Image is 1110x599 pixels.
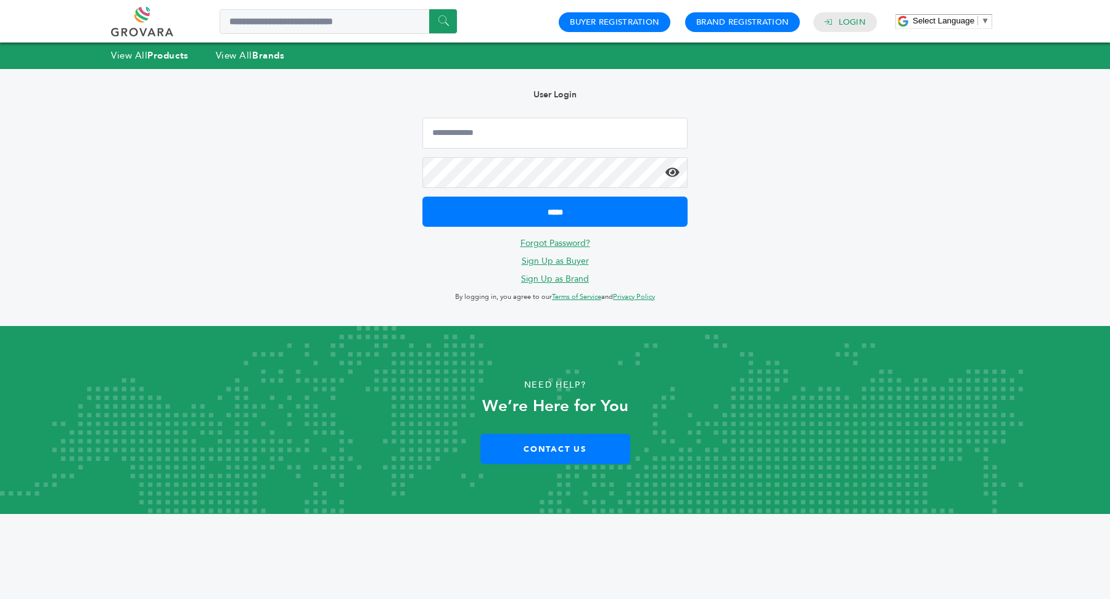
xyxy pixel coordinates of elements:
[216,49,285,62] a: View AllBrands
[252,49,284,62] strong: Brands
[482,395,628,417] strong: We’re Here for You
[422,118,688,149] input: Email Address
[521,273,589,285] a: Sign Up as Brand
[522,255,589,267] a: Sign Up as Buyer
[977,16,978,25] span: ​
[613,292,655,301] a: Privacy Policy
[422,157,688,188] input: Password
[422,290,688,304] p: By logging in, you agree to our and
[480,434,630,464] a: Contact Us
[55,376,1054,394] p: Need Help?
[981,16,989,25] span: ▼
[111,49,189,62] a: View AllProducts
[696,17,789,28] a: Brand Registration
[913,16,974,25] span: Select Language
[147,49,188,62] strong: Products
[839,17,866,28] a: Login
[570,17,659,28] a: Buyer Registration
[520,237,590,249] a: Forgot Password?
[220,9,457,34] input: Search a product or brand...
[552,292,601,301] a: Terms of Service
[533,89,577,100] b: User Login
[913,16,989,25] a: Select Language​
